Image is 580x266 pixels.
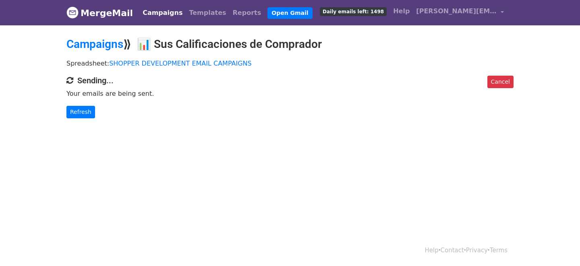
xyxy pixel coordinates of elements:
a: MergeMail [66,4,133,21]
img: MergeMail logo [66,6,79,19]
a: Help [425,247,439,254]
p: Your emails are being sent. [66,89,514,98]
span: [PERSON_NAME][EMAIL_ADDRESS][PERSON_NAME][DOMAIN_NAME] [416,6,497,16]
a: [PERSON_NAME][EMAIL_ADDRESS][PERSON_NAME][DOMAIN_NAME] [413,3,507,22]
a: SHOPPER DEVELOPMENT EMAIL CAMPAIGNS [109,60,252,67]
a: Privacy [466,247,488,254]
a: Terms [490,247,507,254]
a: Help [390,3,413,19]
a: Templates [186,5,229,21]
a: Cancel [487,76,514,88]
a: Daily emails left: 1498 [317,3,390,19]
a: Contact [441,247,464,254]
p: Spreadsheet: [66,59,514,68]
h2: ⟫ 📊 Sus Calificaciones de Comprador [66,37,514,51]
span: Daily emails left: 1498 [320,7,387,16]
a: Campaigns [139,5,186,21]
a: Reports [230,5,265,21]
a: Campaigns [66,37,123,51]
a: Refresh [66,106,95,118]
a: Open Gmail [267,7,312,19]
h4: Sending... [66,76,514,85]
